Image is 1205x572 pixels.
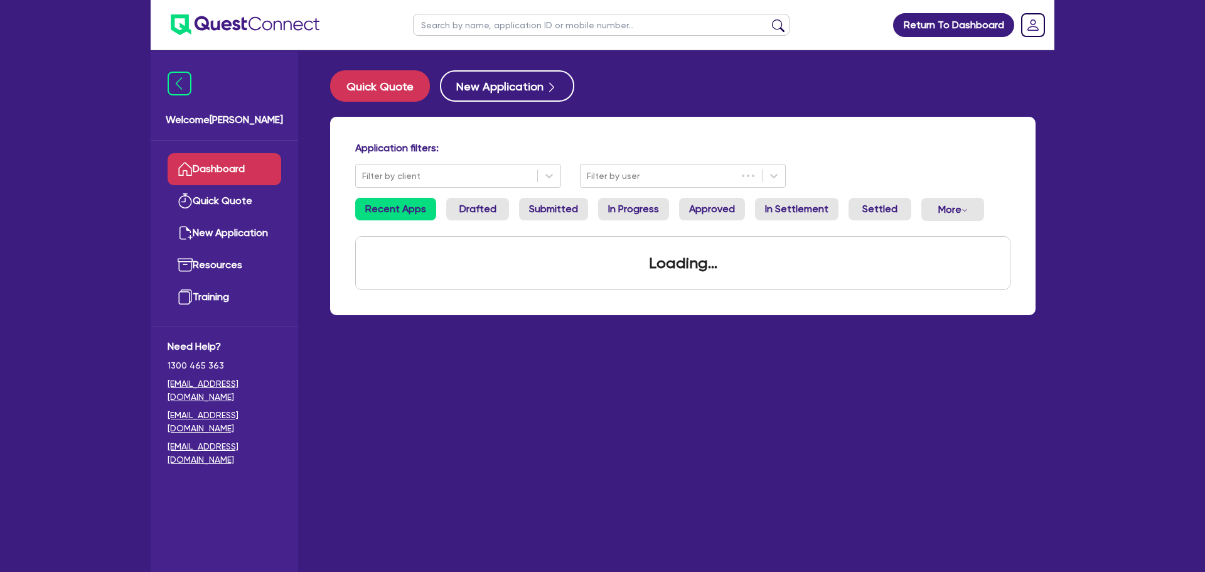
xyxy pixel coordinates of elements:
a: Recent Apps [355,198,436,220]
a: Drafted [446,198,509,220]
a: In Settlement [755,198,838,220]
a: Quick Quote [330,70,440,102]
a: Approved [679,198,745,220]
img: training [178,289,193,305]
a: [EMAIL_ADDRESS][DOMAIN_NAME] [168,409,281,435]
a: Submitted [519,198,588,220]
a: Dropdown toggle [1017,9,1049,41]
button: Dropdown toggle [921,198,984,221]
img: resources [178,257,193,273]
a: Settled [849,198,911,220]
input: Search by name, application ID or mobile number... [413,14,790,36]
img: new-application [178,225,193,240]
a: Quick Quote [168,185,281,217]
img: quest-connect-logo-blue [171,14,319,35]
a: New Application [168,217,281,249]
span: 1300 465 363 [168,359,281,372]
button: Quick Quote [330,70,430,102]
a: Return To Dashboard [893,13,1014,37]
div: Loading... [634,237,732,289]
a: In Progress [598,198,669,220]
a: [EMAIL_ADDRESS][DOMAIN_NAME] [168,440,281,467]
a: Dashboard [168,153,281,185]
button: New Application [440,70,574,102]
span: Welcome [PERSON_NAME] [166,112,283,127]
img: quick-quote [178,193,193,208]
img: icon-menu-close [168,72,191,95]
h4: Application filters: [355,142,1010,154]
span: Need Help? [168,339,281,354]
a: Training [168,281,281,313]
a: Resources [168,249,281,281]
a: [EMAIL_ADDRESS][DOMAIN_NAME] [168,377,281,404]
